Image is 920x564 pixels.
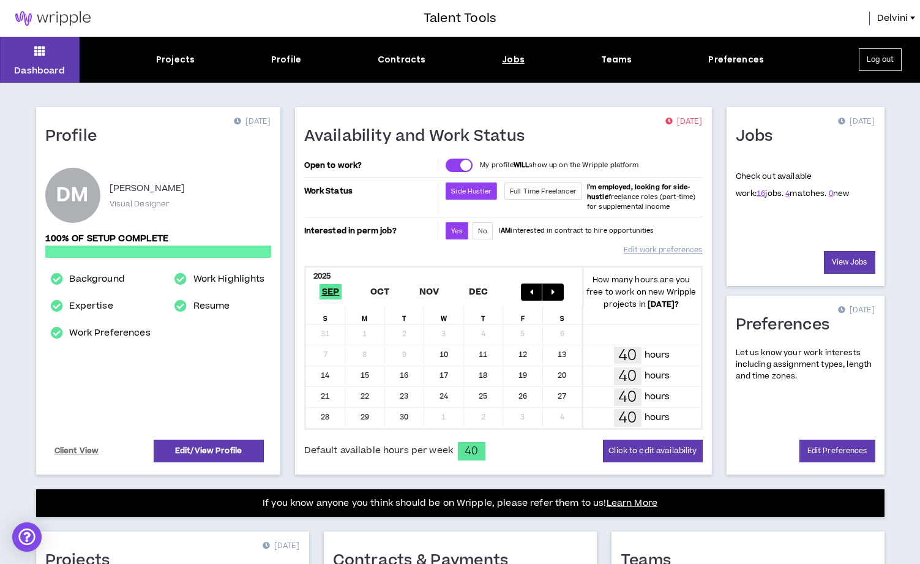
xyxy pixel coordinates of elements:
[234,116,271,128] p: [DATE]
[510,187,577,196] span: Full Time Freelancer
[320,284,342,299] span: Sep
[785,188,790,199] a: 4
[736,347,875,383] p: Let us know your work interests including assignment types, length and time zones.
[424,306,464,324] div: W
[736,171,850,199] p: Check out available work:
[69,326,150,340] a: Work Preferences
[757,188,783,199] span: jobs.
[368,284,392,299] span: Oct
[829,188,833,199] a: 0
[466,284,491,299] span: Dec
[304,444,453,457] span: Default available hours per week
[587,182,690,201] b: I'm employed, looking for side-hustle
[645,411,670,424] p: hours
[824,251,875,274] a: View Jobs
[271,53,301,66] div: Profile
[503,306,543,324] div: F
[53,440,101,462] a: Client View
[624,239,702,261] a: Edit work preferences
[543,306,583,324] div: S
[736,127,782,146] h1: Jobs
[645,369,670,383] p: hours
[69,272,124,287] a: Background
[313,271,331,282] b: 2025
[601,53,632,66] div: Teams
[603,440,702,462] button: Click to edit availability
[263,496,657,511] p: If you know anyone you think should be on Wripple, please refer them to us!
[304,160,436,170] p: Open to work?
[736,315,839,335] h1: Preferences
[665,116,702,128] p: [DATE]
[385,306,425,324] div: T
[156,53,195,66] div: Projects
[838,116,875,128] p: [DATE]
[799,440,875,462] a: Edit Preferences
[587,182,696,211] span: freelance roles (part-time) for supplemental income
[45,168,100,223] div: Delvini M.
[757,188,765,199] a: 16
[193,299,230,314] a: Resume
[829,188,850,199] span: new
[645,348,670,362] p: hours
[45,127,107,146] h1: Profile
[417,284,442,299] span: Nov
[56,186,88,205] div: DM
[499,226,654,236] p: I interested in contract to hire opportunities
[502,53,525,66] div: Jobs
[478,227,487,236] span: No
[877,12,908,25] span: Delvini
[304,127,534,146] h1: Availability and Work Status
[708,53,764,66] div: Preferences
[464,306,504,324] div: T
[110,198,170,209] p: Visual Designer
[304,182,436,200] p: Work Status
[69,299,113,314] a: Expertise
[110,181,185,196] p: [PERSON_NAME]
[193,272,265,287] a: Work Highlights
[154,440,264,462] a: Edit/View Profile
[838,304,875,317] p: [DATE]
[480,160,638,170] p: My profile show up on the Wripple platform
[306,306,346,324] div: S
[582,274,701,310] p: How many hours are you free to work on new Wripple projects in
[45,232,271,246] p: 100% of setup complete
[345,306,385,324] div: M
[378,53,425,66] div: Contracts
[304,222,436,239] p: Interested in perm job?
[648,299,679,310] b: [DATE] ?
[12,522,42,552] div: Open Intercom Messenger
[785,188,826,199] span: matches.
[859,48,902,71] button: Log out
[514,160,529,170] strong: WILL
[501,226,510,235] strong: AM
[607,497,657,509] a: Learn More
[645,390,670,404] p: hours
[14,64,65,77] p: Dashboard
[263,540,299,552] p: [DATE]
[451,227,462,236] span: Yes
[424,9,496,28] h3: Talent Tools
